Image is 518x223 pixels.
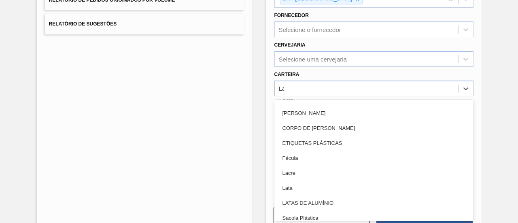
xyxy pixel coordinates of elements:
[282,215,318,221] font: Sacola Plástica
[274,72,299,77] font: Carteira
[45,14,244,34] button: Relatório de Sugestões
[282,185,293,191] font: Lata
[282,125,355,131] font: CORPO DE [PERSON_NAME]
[282,155,298,161] font: Fécula
[282,110,326,116] font: [PERSON_NAME]
[274,42,306,48] font: Cervejaria
[279,26,341,33] font: Selecione o fornecedor
[274,13,309,18] font: Fornecedor
[282,140,342,146] font: ETIQUETAS PLÁSTICAS
[282,170,296,176] font: Lacre
[282,200,334,206] font: LATAS DE ALUMÍNIO
[279,55,347,62] font: Selecione uma cervejaria
[49,21,117,27] font: Relatório de Sugestões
